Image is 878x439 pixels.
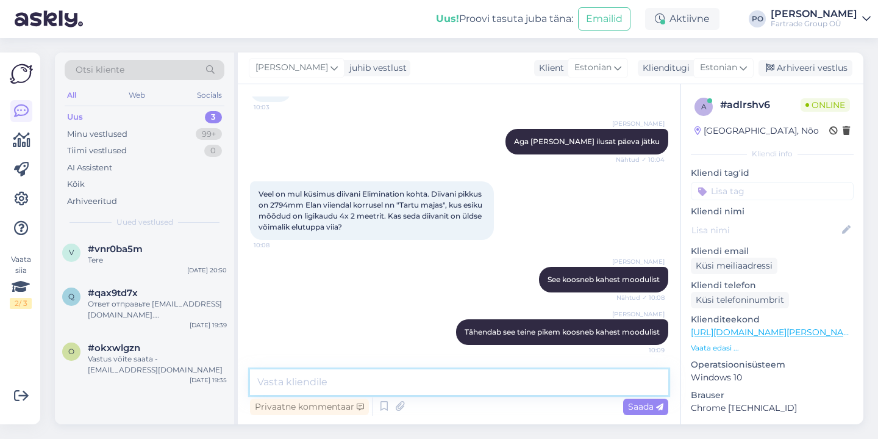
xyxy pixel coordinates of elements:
[691,327,859,338] a: [URL][DOMAIN_NAME][PERSON_NAME]
[691,223,840,237] input: Lisa nimi
[691,245,854,258] p: Kliendi email
[578,7,630,31] button: Emailid
[250,399,369,415] div: Privaatne kommentaar
[187,266,227,275] div: [DATE] 20:50
[749,10,766,27] div: PO
[67,111,83,123] div: Uus
[771,19,857,29] div: Fartrade Group OÜ
[69,248,74,257] span: v
[619,346,665,355] span: 10:09
[691,343,854,354] p: Vaata edasi ...
[88,244,143,255] span: #vnr0ba5m
[67,162,112,174] div: AI Assistent
[196,128,222,140] div: 99+
[88,299,227,321] div: Ответ отправьте [EMAIL_ADDRESS][DOMAIN_NAME]. [GEOGRAPHIC_DATA]
[691,279,854,292] p: Kliendi telefon
[259,189,484,231] span: Veel on mul küsimus diivani Elimination kohta. Diivani pikkus on 2794mm Elan viiendal korrusel nn...
[190,376,227,385] div: [DATE] 19:35
[67,195,117,208] div: Arhiveeritud
[691,182,854,200] input: Lisa tag
[758,60,852,76] div: Arhiveeri vestlus
[88,343,140,354] span: #okxwlgzn
[205,111,222,123] div: 3
[344,62,407,74] div: juhib vestlust
[126,87,148,103] div: Web
[691,402,854,415] p: Chrome [TECHNICAL_ID]
[771,9,857,19] div: [PERSON_NAME]
[691,258,777,274] div: Küsi meiliaadressi
[691,205,854,218] p: Kliendi nimi
[65,87,79,103] div: All
[68,347,74,356] span: o
[514,137,660,146] span: Aga [PERSON_NAME] ilusat päeva jätku
[10,62,33,85] img: Askly Logo
[616,155,665,164] span: Nähtud ✓ 10:04
[88,354,227,376] div: Vastus võite saata - [EMAIL_ADDRESS][DOMAIN_NAME]
[612,310,665,319] span: [PERSON_NAME]
[701,102,707,111] span: a
[465,327,660,336] span: Tähendab see teine pikem koosneb kahest moodulist
[801,98,850,112] span: Online
[628,401,663,412] span: Saada
[616,293,665,302] span: Nähtud ✓ 10:08
[691,292,789,308] div: Küsi telefoninumbrit
[204,145,222,157] div: 0
[691,371,854,384] p: Windows 10
[254,103,299,112] span: 10:03
[645,8,719,30] div: Aktiivne
[436,13,459,24] b: Uus!
[116,217,173,228] span: Uued vestlused
[534,62,564,74] div: Klient
[67,145,127,157] div: Tiimi vestlused
[88,255,227,266] div: Tere
[691,389,854,402] p: Brauser
[638,62,690,74] div: Klienditugi
[691,148,854,159] div: Kliendi info
[612,119,665,128] span: [PERSON_NAME]
[691,167,854,180] p: Kliendi tag'id
[67,128,127,140] div: Minu vestlused
[76,63,124,76] span: Otsi kliente
[694,125,819,137] div: [GEOGRAPHIC_DATA], Nõo
[10,298,32,309] div: 2 / 3
[190,321,227,330] div: [DATE] 19:39
[10,254,32,309] div: Vaata siia
[255,61,328,74] span: [PERSON_NAME]
[691,313,854,326] p: Klienditeekond
[720,98,801,112] div: # adlrshv6
[548,275,660,284] span: See koosneb kahest moodulist
[88,288,138,299] span: #qax9td7x
[612,257,665,266] span: [PERSON_NAME]
[254,241,299,250] span: 10:08
[691,358,854,371] p: Operatsioonisüsteem
[195,87,224,103] div: Socials
[68,292,74,301] span: q
[700,61,737,74] span: Estonian
[574,61,612,74] span: Estonian
[771,9,871,29] a: [PERSON_NAME]Fartrade Group OÜ
[436,12,573,26] div: Proovi tasuta juba täna:
[67,178,85,190] div: Kõik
